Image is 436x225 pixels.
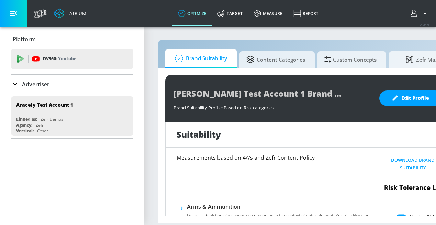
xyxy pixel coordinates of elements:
div: Zefr Demos [41,116,63,122]
a: measure [248,1,288,26]
div: Aracely Test Account 1Linked as:Zefr DemosAgency:ZefrVertical:Other [11,96,133,136]
a: Target [212,1,248,26]
p: DV360: [43,55,76,63]
a: optimize [172,1,212,26]
div: DV360: Youtube [11,49,133,69]
a: Report [288,1,324,26]
div: Other [37,128,48,134]
div: Brand Suitability Profile: Based on Risk categories [174,101,372,111]
p: Dramatic depiction of weapons use presented in the context of entertainment. Breaking News or Op–... [187,213,372,225]
div: Linked as: [16,116,37,122]
span: Custom Concepts [324,51,377,68]
h1: Suitability [177,129,221,140]
span: Edit Profile [393,94,429,103]
span: Content Categories [246,51,305,68]
div: Agency: [16,122,32,128]
span: v 4.24.0 [420,23,429,26]
div: Aracely Test Account 1 [16,101,73,108]
div: Vertical: [16,128,34,134]
div: Zefr [36,122,44,128]
h6: Arms & Ammunition [187,203,372,211]
div: Platform [11,30,133,49]
h6: Measurements based on 4A’s and Zefr Content Policy [177,155,359,160]
span: Brand Suitability [172,50,227,67]
div: Atrium [67,10,86,17]
p: Medium Risk [410,213,435,221]
div: Advertiser [11,75,133,94]
a: Atrium [54,8,86,19]
p: Youtube [58,55,76,62]
p: Advertiser [22,81,49,88]
p: Platform [13,35,36,43]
